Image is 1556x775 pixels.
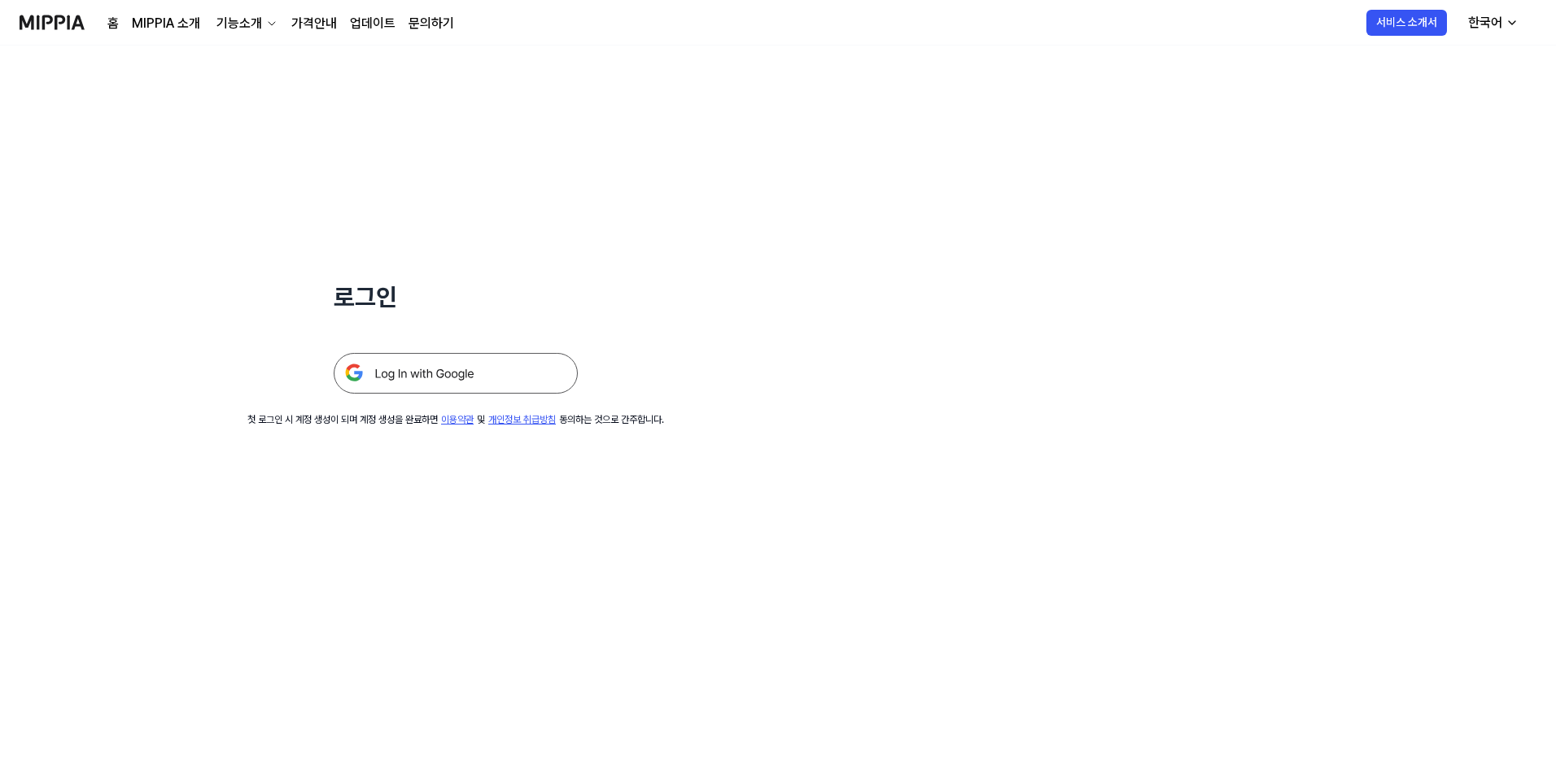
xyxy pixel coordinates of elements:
a: 홈 [107,14,119,33]
a: 개인정보 취급방침 [488,414,556,425]
button: 기능소개 [213,14,278,33]
a: 업데이트 [350,14,396,33]
h1: 로그인 [334,280,578,314]
div: 기능소개 [213,14,265,33]
button: 한국어 [1455,7,1528,39]
a: 이용약관 [441,414,474,425]
button: 서비스 소개서 [1366,10,1447,36]
div: 한국어 [1465,13,1506,33]
a: MIPPIA 소개 [132,14,200,33]
div: 첫 로그인 시 계정 생성이 되며 계정 생성을 완료하면 및 동의하는 것으로 간주합니다. [247,413,664,427]
img: 구글 로그인 버튼 [334,353,578,394]
a: 문의하기 [409,14,454,33]
a: 가격안내 [291,14,337,33]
